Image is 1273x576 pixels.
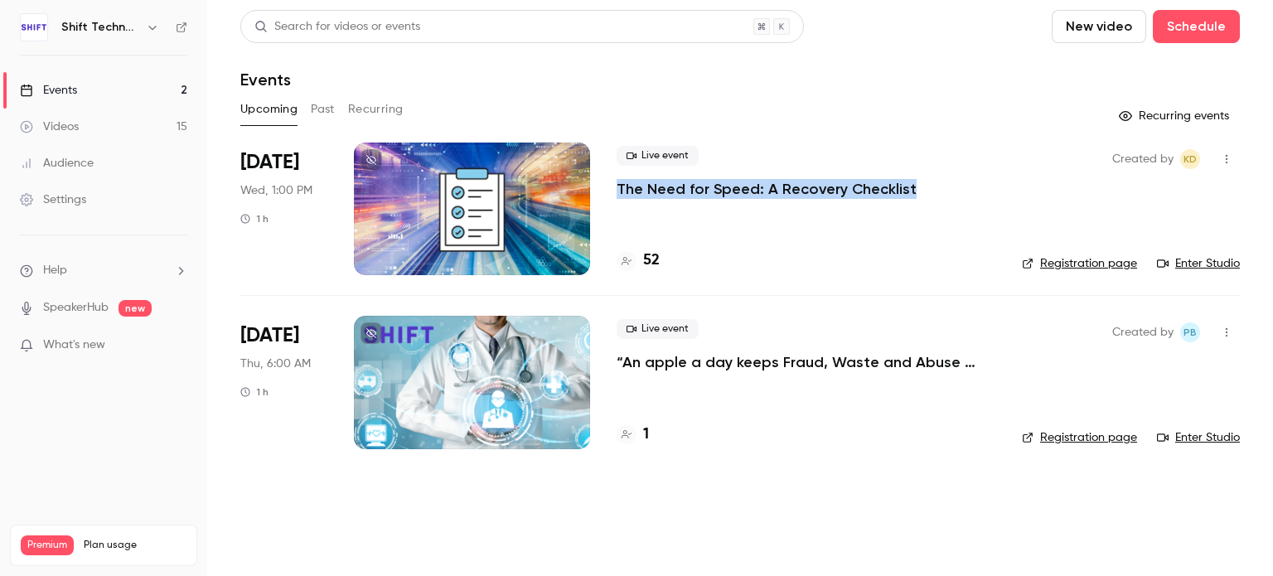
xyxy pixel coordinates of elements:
[643,249,660,272] h4: 52
[240,212,269,225] div: 1 h
[240,143,327,275] div: Oct 8 Wed, 1:00 PM (America/New York)
[21,535,74,555] span: Premium
[617,319,699,339] span: Live event
[1180,322,1200,342] span: Pauline Babouhot
[20,82,77,99] div: Events
[240,322,299,349] span: [DATE]
[617,179,917,199] a: The Need for Speed: A Recovery Checklist
[1112,149,1174,169] span: Created by
[254,18,420,36] div: Search for videos or events
[311,96,335,123] button: Past
[617,352,995,372] a: “An apple a day keeps Fraud, Waste and Abuse away”: How advanced technologies prevent errors, abu...
[348,96,404,123] button: Recurring
[119,300,152,317] span: new
[1157,255,1240,272] a: Enter Studio
[240,316,327,448] div: Nov 13 Thu, 12:00 PM (Europe/Paris)
[1111,103,1240,129] button: Recurring events
[43,336,105,354] span: What's new
[21,14,47,41] img: Shift Technology
[617,249,660,272] a: 52
[1112,322,1174,342] span: Created by
[1183,149,1197,169] span: KD
[617,146,699,166] span: Live event
[43,299,109,317] a: SpeakerHub
[240,70,291,90] h1: Events
[1183,322,1197,342] span: PB
[1052,10,1146,43] button: New video
[240,385,269,399] div: 1 h
[1157,429,1240,446] a: Enter Studio
[167,338,187,353] iframe: Noticeable Trigger
[84,539,186,552] span: Plan usage
[643,424,649,446] h4: 1
[617,424,649,446] a: 1
[20,119,79,135] div: Videos
[1022,429,1137,446] a: Registration page
[20,262,187,279] li: help-dropdown-opener
[1180,149,1200,169] span: Kristen DeLuca
[1153,10,1240,43] button: Schedule
[20,191,86,208] div: Settings
[20,155,94,172] div: Audience
[240,356,311,372] span: Thu, 6:00 AM
[43,262,67,279] span: Help
[240,149,299,176] span: [DATE]
[1022,255,1137,272] a: Registration page
[61,19,139,36] h6: Shift Technology
[240,182,312,199] span: Wed, 1:00 PM
[240,96,298,123] button: Upcoming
